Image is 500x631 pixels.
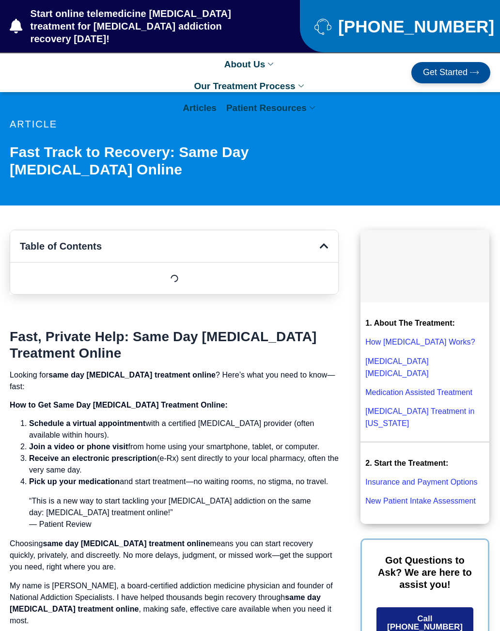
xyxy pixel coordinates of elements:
a: Get Started [411,62,490,83]
a: Our Treatment Process [189,75,311,97]
p: Got Questions to Ask? We are here to assist you! [376,554,473,591]
a: Articles [178,97,221,119]
a: [MEDICAL_DATA] [MEDICAL_DATA] [365,357,429,378]
strong: same day [MEDICAL_DATA] treatment online [10,593,321,613]
span: Get Started [423,68,468,78]
p: My name is [PERSON_NAME], a board-certified addiction medicine physician and founder of National ... [10,580,339,627]
li: with a certified [MEDICAL_DATA] provider (often available within hours). [29,418,339,441]
a: How [MEDICAL_DATA] Works? [365,338,475,346]
strong: same day [MEDICAL_DATA] treatment online [48,371,216,379]
strong: Receive an electronic prescription [29,454,157,462]
a: New Patient Intake Assessment [365,497,476,505]
strong: same day [MEDICAL_DATA] treatment online [43,539,210,548]
p: “This is a new way to start tackling your [MEDICAL_DATA] addiction on the same day: [MEDICAL_DATA... [29,495,319,530]
strong: 1. About The Treatment: [365,319,455,327]
a: Medication Assisted Treatment [365,388,472,396]
a: Insurance and Payment Options [365,478,477,486]
strong: How to Get Same Day [MEDICAL_DATA] Treatment Online: [10,401,228,409]
li: from home using your smartphone, tablet, or computer. [29,441,339,453]
strong: Join a video or phone visit [29,442,128,451]
span: [PHONE_NUMBER] [336,20,494,32]
div: Close table of contents [320,241,328,251]
a: [PHONE_NUMBER] [314,18,476,35]
li: and start treatment—no waiting rooms, no stigma, no travel. [29,476,339,488]
strong: Schedule a virtual appointment [29,419,145,427]
a: Start online telemedicine [MEDICAL_DATA] treatment for [MEDICAL_DATA] addiction recovery [DATE]! [10,7,261,45]
p: article [10,119,255,129]
a: About Us [219,53,281,75]
a: [MEDICAL_DATA] Treatment in [US_STATE] [365,407,474,427]
a: Patient Resources [221,97,322,119]
span: Call [PHONE_NUMBER] [384,615,466,631]
p: Choosing means you can start recovery quickly, privately, and discreetly. No more delays, judgmen... [10,538,339,573]
h1: Fast Track to Recovery: Same Day [MEDICAL_DATA] Online [10,143,255,178]
span: Start online telemedicine [MEDICAL_DATA] treatment for [MEDICAL_DATA] addiction recovery [DATE]! [28,7,262,45]
h4: Table of Contents [20,240,320,252]
strong: 2. Start the Treatment: [365,459,448,467]
li: (e-Rx) sent directly to your local pharmacy, often the very same day. [29,453,339,476]
h2: Fast, Private Help: Same Day [MEDICAL_DATA] Treatment Online [10,329,339,361]
strong: Pick up your medication [29,477,120,486]
p: Looking for ? Here’s what you need to know—fast: [10,369,339,393]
